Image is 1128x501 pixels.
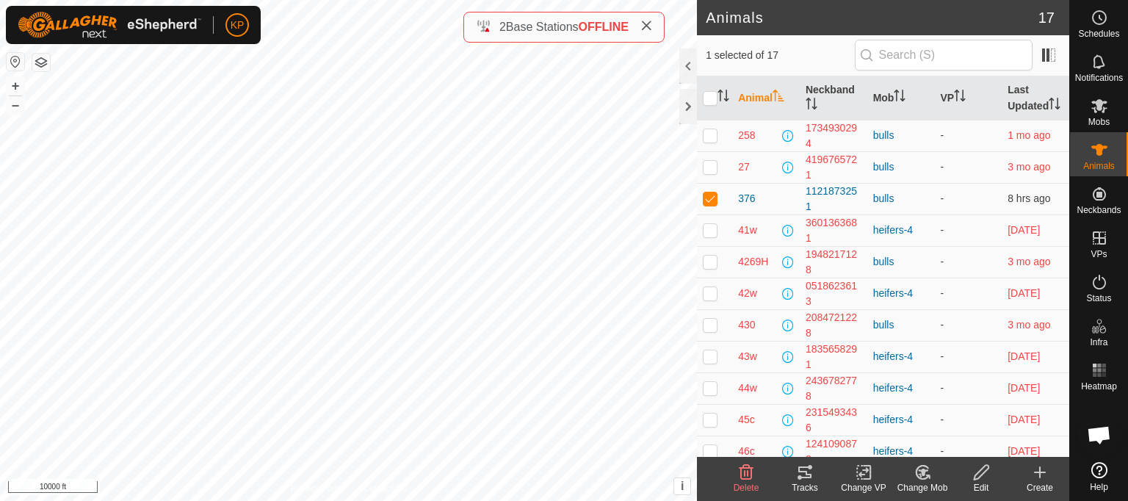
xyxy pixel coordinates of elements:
h2: Animals [706,9,1038,26]
div: 0518623613 [806,278,861,309]
div: Tracks [775,481,834,494]
th: Last Updated [1002,76,1069,120]
div: 2436782778 [806,373,861,404]
span: Base Stations [506,21,579,33]
span: 42w [738,286,757,301]
app-display-virtual-paddock-transition: - [940,382,944,394]
app-display-virtual-paddock-transition: - [940,287,944,299]
th: Animal [732,76,800,120]
span: Neckbands [1077,206,1121,215]
div: Create [1010,481,1069,494]
span: 8 Sept 2025, 7:56 pm [1008,287,1040,299]
div: 1835658291 [806,342,861,372]
div: Change VP [834,481,893,494]
p-sorticon: Activate to sort [1049,100,1060,112]
app-display-virtual-paddock-transition: - [940,161,944,173]
span: i [681,480,684,492]
span: 41w [738,223,757,238]
span: 17 [1038,7,1055,29]
span: 258 [738,128,755,143]
button: i [674,478,690,494]
img: Gallagher Logo [18,12,201,38]
span: 376 [738,191,755,206]
div: bulls [873,191,929,206]
span: OFFLINE [579,21,629,33]
p-sorticon: Activate to sort [954,92,966,104]
span: 2 [499,21,506,33]
div: heifers-4 [873,349,929,364]
app-display-virtual-paddock-transition: - [940,319,944,331]
span: Heatmap [1081,382,1117,391]
span: 430 [738,317,755,333]
span: Schedules [1078,29,1119,38]
a: Contact Us [363,482,406,495]
input: Search (S) [855,40,1033,71]
button: – [7,96,24,114]
span: 3 Aug 2025, 8:08 pm [1008,129,1050,141]
p-sorticon: Activate to sort [773,92,784,104]
span: 46c [738,444,755,459]
span: Notifications [1075,73,1123,82]
span: Infra [1090,338,1107,347]
app-display-virtual-paddock-transition: - [940,445,944,457]
div: Change Mob [893,481,952,494]
span: Delete [734,483,759,493]
a: Help [1070,456,1128,497]
span: 4 June 2025, 1:14 am [1008,256,1050,267]
div: Edit [952,481,1010,494]
div: 1948217128 [806,247,861,278]
span: 4 June 2025, 1:05 am [1008,319,1050,331]
span: 8 Sept 2025, 8:02 pm [1008,445,1040,457]
p-sorticon: Activate to sort [894,92,905,104]
span: 8 Sept 2025, 7:57 pm [1008,224,1040,236]
div: 2315493436 [806,405,861,436]
div: bulls [873,317,929,333]
p-sorticon: Activate to sort [717,92,729,104]
div: heifers-4 [873,444,929,459]
button: Map Layers [32,54,50,71]
div: 1121873251 [806,184,861,215]
app-display-virtual-paddock-transition: - [940,414,944,425]
span: 43w [738,349,757,364]
th: Neckband [800,76,867,120]
a: Privacy Policy [291,482,346,495]
app-display-virtual-paddock-transition: - [940,256,944,267]
div: bulls [873,128,929,143]
span: Help [1090,483,1108,491]
span: 8 Sept 2025, 7:54 pm [1008,350,1040,362]
div: 4196765721 [806,152,861,183]
button: Reset Map [7,53,24,71]
span: 8 Sept 2025, 7:55 pm [1008,414,1040,425]
span: 44w [738,381,757,396]
span: 45c [738,412,755,428]
div: bulls [873,159,929,175]
span: 14 Sept 2025, 8:08 am [1008,192,1050,204]
th: VP [934,76,1002,120]
span: 8 Sept 2025, 8:05 pm [1008,382,1040,394]
th: Mob [867,76,935,120]
span: Mobs [1088,118,1110,126]
div: bulls [873,254,929,270]
div: 2084721228 [806,310,861,341]
span: 27 [738,159,750,175]
button: + [7,77,24,95]
app-display-virtual-paddock-transition: - [940,192,944,204]
div: Open chat [1077,413,1121,457]
p-sorticon: Activate to sort [806,100,817,112]
span: Status [1086,294,1111,303]
div: heifers-4 [873,381,929,396]
div: 3601363681 [806,215,861,246]
div: 1734930294 [806,120,861,151]
div: heifers-4 [873,223,929,238]
app-display-virtual-paddock-transition: - [940,129,944,141]
div: heifers-4 [873,286,929,301]
span: 4269H [738,254,768,270]
span: VPs [1091,250,1107,259]
div: heifers-4 [873,412,929,428]
div: 1241090873 [806,436,861,467]
span: 1 selected of 17 [706,48,854,63]
span: KP [231,18,245,33]
span: 4 June 2025, 1:23 am [1008,161,1050,173]
span: Animals [1083,162,1115,170]
app-display-virtual-paddock-transition: - [940,350,944,362]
